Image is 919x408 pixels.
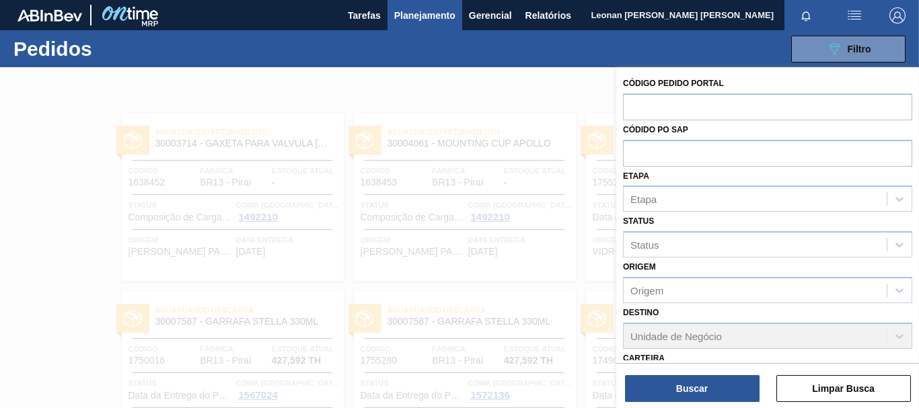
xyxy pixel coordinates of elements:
[623,171,649,181] label: Etapa
[846,7,862,24] img: userActions
[394,7,455,24] span: Planejamento
[791,36,906,63] button: Filtro
[623,125,688,134] label: Códido PO SAP
[889,7,906,24] img: Logout
[630,239,659,251] div: Status
[17,9,82,22] img: TNhmsLtSVTkK8tSr43FrP2fwEKptu5GPRR3wAAAABJRU5ErkJggg==
[623,216,654,226] label: Status
[630,194,657,205] div: Etapa
[630,284,663,296] div: Origem
[13,41,202,56] h1: Pedidos
[348,7,381,24] span: Tarefas
[623,354,665,363] label: Carteira
[623,79,724,88] label: Código Pedido Portal
[525,7,571,24] span: Relatórios
[784,6,828,25] button: Notificações
[623,308,659,317] label: Destino
[469,7,512,24] span: Gerencial
[623,262,656,272] label: Origem
[848,44,871,54] span: Filtro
